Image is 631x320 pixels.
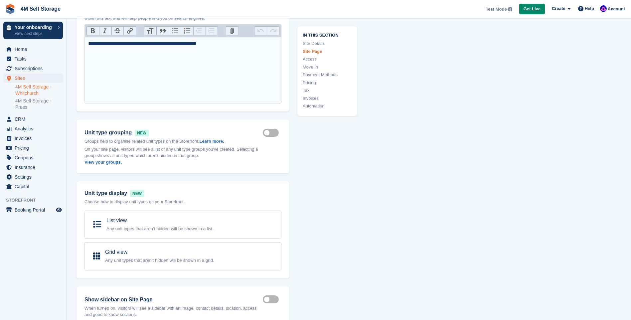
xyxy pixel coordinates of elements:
button: Increase Level [206,27,218,35]
a: menu [3,182,63,191]
span: Capital [15,182,55,191]
span: In this section [303,31,352,38]
img: icon-info-grey-7440780725fd019a000dd9b08b2336e03edf1995a4989e88bcd33f0948082b44.svg [508,7,512,11]
a: menu [3,163,63,172]
p: On your site page, visitors will see a list of any unit type groups you've created. Selecting a g... [84,146,263,166]
a: menu [3,74,63,83]
label: Unit type grouping [84,129,263,137]
p: Choose how to display unit types on your Storefront. [84,199,281,205]
span: Grid view [105,249,127,255]
span: CRM [15,114,55,124]
small: Any unit types that aren't hidden will be shown in a grid. [105,258,214,263]
trix-editor: Introduction [84,37,281,103]
a: 4M Self Storage - Prees [15,98,63,110]
a: Site Page [303,48,352,55]
span: Sites [15,74,55,83]
button: Numbers [181,27,193,35]
img: Pete Clutton [600,5,607,12]
a: Your onboarding View next steps [3,22,63,39]
span: Analytics [15,124,55,133]
span: Pricing [15,143,55,153]
p: When turned on, visitors will see a sidebar with an image, contact details, location, access and ... [84,305,263,318]
a: Pricing [303,79,352,86]
span: Tasks [15,54,55,64]
span: List view [106,218,127,223]
span: Insurance [15,163,55,172]
a: Site Details [303,40,352,47]
button: Quote [156,27,169,35]
span: Coupons [15,153,55,162]
a: 4M Self Storage [18,3,63,14]
a: menu [3,54,63,64]
span: Create [552,5,565,12]
div: Unit type display [84,189,281,197]
span: Invoices [15,134,55,143]
a: menu [3,114,63,124]
a: View your groups. [84,160,122,165]
span: Settings [15,172,55,182]
a: Automation [303,103,352,109]
label: Show groups on storefront [263,132,281,133]
button: Decrease Level [193,27,206,35]
label: Storefront show sidebar on site page [263,299,281,300]
span: Help [585,5,594,12]
span: Storefront [6,197,66,204]
a: Tax [303,87,352,94]
a: menu [3,172,63,182]
span: Home [15,45,55,54]
a: Move In [303,64,352,70]
a: Preview store [55,206,63,214]
a: menu [3,64,63,73]
button: Redo [267,27,279,35]
label: Show sidebar on Site Page [84,296,263,304]
span: Account [608,6,625,12]
a: menu [3,45,63,54]
button: Strikethrough [111,27,124,35]
span: Test Mode [486,6,507,13]
a: Get Live [519,4,545,15]
button: Attach Files [226,27,238,35]
span: Booking Portal [15,205,55,215]
a: Payment Methods [303,72,352,78]
a: Learn more. [199,139,224,144]
span: NEW [135,130,149,136]
a: menu [3,153,63,162]
a: Invoices [303,95,352,101]
span: NEW [130,190,144,197]
a: menu [3,124,63,133]
button: Heading [144,27,157,35]
a: menu [3,134,63,143]
a: 4M Self Storage - Whitchurch [15,84,63,96]
a: menu [3,205,63,215]
img: stora-icon-8386f47178a22dfd0bd8f6a31ec36ba5ce8667c1dd55bd0f319d3a0aa187defe.svg [5,4,15,14]
p: Your onboarding [15,25,54,30]
button: Link [123,27,136,35]
a: Access [303,56,352,63]
button: Bullets [169,27,181,35]
small: Any unit types that aren't hidden will be shown in a list. [106,226,214,231]
button: Italic [99,27,111,35]
button: Undo [254,27,267,35]
a: menu [3,143,63,153]
span: Get Live [524,6,541,12]
p: View next steps [15,31,54,37]
button: Bold [87,27,99,35]
p: Groups help to organise related unit types on the Storefront. [84,138,263,145]
span: Subscriptions [15,64,55,73]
